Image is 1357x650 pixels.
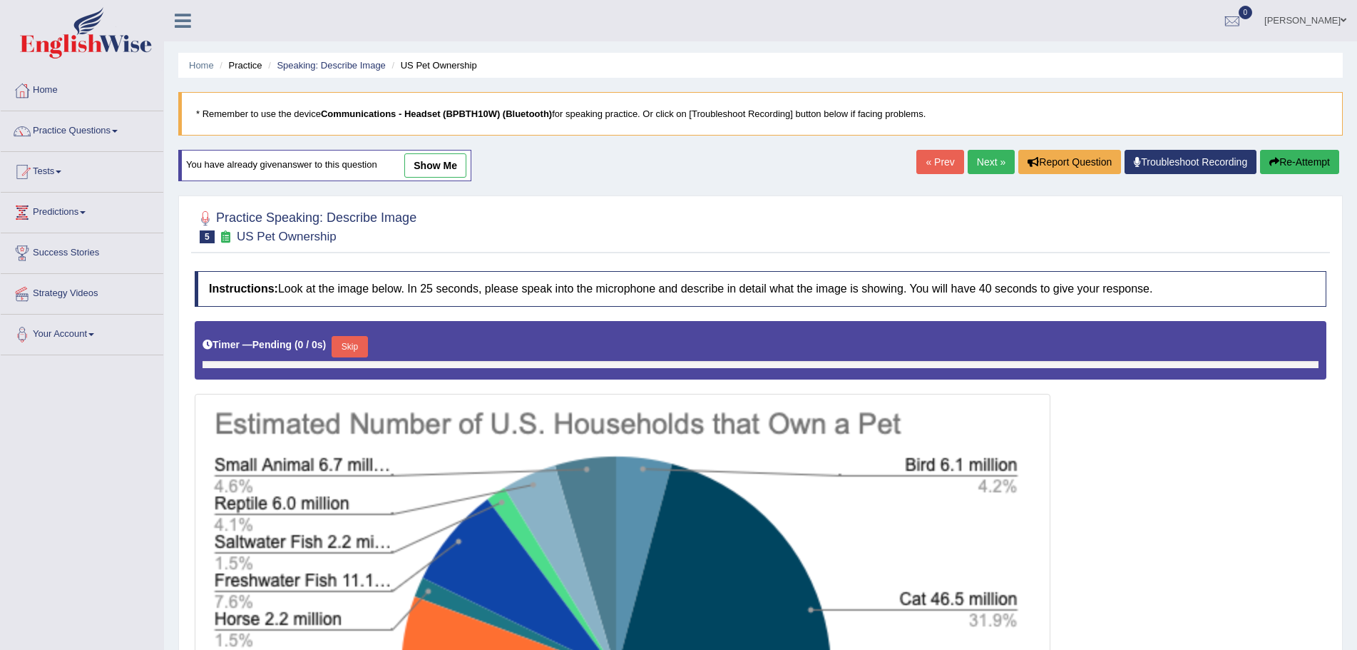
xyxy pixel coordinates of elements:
[252,339,292,350] b: Pending
[200,230,215,243] span: 5
[1,71,163,106] a: Home
[321,108,552,119] b: Communications - Headset (BPBTH10W) (Bluetooth)
[332,336,367,357] button: Skip
[178,92,1343,136] blockquote: * Remember to use the device for speaking practice. Or click on [Troubleshoot Recording] button b...
[195,208,416,243] h2: Practice Speaking: Describe Image
[1125,150,1256,174] a: Troubleshoot Recording
[1260,150,1339,174] button: Re-Attempt
[295,339,298,350] b: (
[388,59,476,72] li: US Pet Ownership
[1239,6,1253,19] span: 0
[189,60,214,71] a: Home
[218,230,233,244] small: Exam occurring question
[209,283,278,295] b: Instructions:
[277,60,385,71] a: Speaking: Describe Image
[195,271,1326,307] h4: Look at the image below. In 25 seconds, please speak into the microphone and describe in detail w...
[1,274,163,310] a: Strategy Videos
[216,59,262,72] li: Practice
[298,339,323,350] b: 0 / 0s
[203,340,326,350] h5: Timer —
[1018,150,1121,174] button: Report Question
[1,233,163,269] a: Success Stories
[1,315,163,350] a: Your Account
[178,150,471,181] div: You have already given answer to this question
[404,153,466,178] a: show me
[1,111,163,147] a: Practice Questions
[1,152,163,188] a: Tests
[916,150,963,174] a: « Prev
[323,339,327,350] b: )
[1,193,163,228] a: Predictions
[968,150,1015,174] a: Next »
[237,230,337,243] small: US Pet Ownership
